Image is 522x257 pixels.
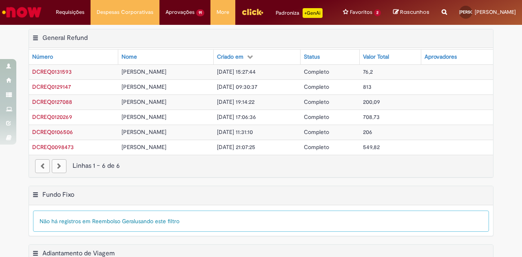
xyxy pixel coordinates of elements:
[122,143,166,151] span: [PERSON_NAME]
[35,161,487,171] div: Linhas 1 − 6 de 6
[196,9,204,16] span: 91
[32,34,39,44] button: General Refund Menu de contexto
[304,83,329,90] span: Completo
[393,9,429,16] a: Rascunhos
[32,98,72,105] a: Abrir Registro: DCREQ0127088
[304,128,329,136] span: Completo
[32,113,72,121] span: DCREQ0120269
[32,143,74,151] a: Abrir Registro: DCREQ0098473
[217,53,243,61] div: Criado em
[122,128,166,136] span: [PERSON_NAME]
[97,8,153,16] span: Despesas Corporativas
[122,98,166,105] span: [PERSON_NAME]
[303,8,323,18] p: +GenAi
[400,8,429,16] span: Rascunhos
[217,98,254,105] span: [DATE] 19:14:22
[1,4,43,20] img: ServiceNow
[363,68,373,75] span: 76,2
[32,68,72,75] a: Abrir Registro: DCREQ0131593
[276,8,323,18] div: Padroniza
[304,68,329,75] span: Completo
[363,113,380,121] span: 708,73
[350,8,372,16] span: Favoritos
[29,155,493,177] nav: paginação
[32,68,72,75] span: DCREQ0131593
[304,113,329,121] span: Completo
[122,113,166,121] span: [PERSON_NAME]
[217,68,256,75] span: [DATE] 15:27:44
[217,83,257,90] span: [DATE] 09:30:37
[374,9,381,16] span: 2
[363,98,380,105] span: 200,09
[32,98,72,105] span: DCREQ0127088
[32,53,53,61] div: Número
[459,9,491,15] span: [PERSON_NAME]
[32,191,39,201] button: Fundo Fixo Menu de contexto
[122,83,166,90] span: [PERSON_NAME]
[363,128,372,136] span: 206
[32,128,73,136] a: Abrir Registro: DCREQ0106506
[42,34,88,42] h2: General Refund
[475,9,516,15] span: [PERSON_NAME]
[32,83,71,90] a: Abrir Registro: DCREQ0129147
[363,143,380,151] span: 549,82
[304,143,329,151] span: Completo
[425,53,457,61] div: Aprovadores
[166,8,195,16] span: Aprovações
[32,113,72,121] a: Abrir Registro: DCREQ0120269
[217,113,256,121] span: [DATE] 17:06:36
[217,128,253,136] span: [DATE] 11:31:10
[241,6,263,18] img: click_logo_yellow_360x200.png
[217,143,255,151] span: [DATE] 21:07:25
[122,68,166,75] span: [PERSON_NAME]
[42,191,74,199] h2: Fundo Fixo
[363,83,372,90] span: 813
[304,98,329,105] span: Completo
[122,53,137,61] div: Nome
[32,143,74,151] span: DCREQ0098473
[32,128,73,136] span: DCREQ0106506
[135,217,179,225] span: usando este filtro
[56,8,84,16] span: Requisições
[33,211,489,232] div: Não há registros em Reembolso Geral
[304,53,320,61] div: Status
[32,83,71,90] span: DCREQ0129147
[363,53,389,61] div: Valor Total
[217,8,229,16] span: More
